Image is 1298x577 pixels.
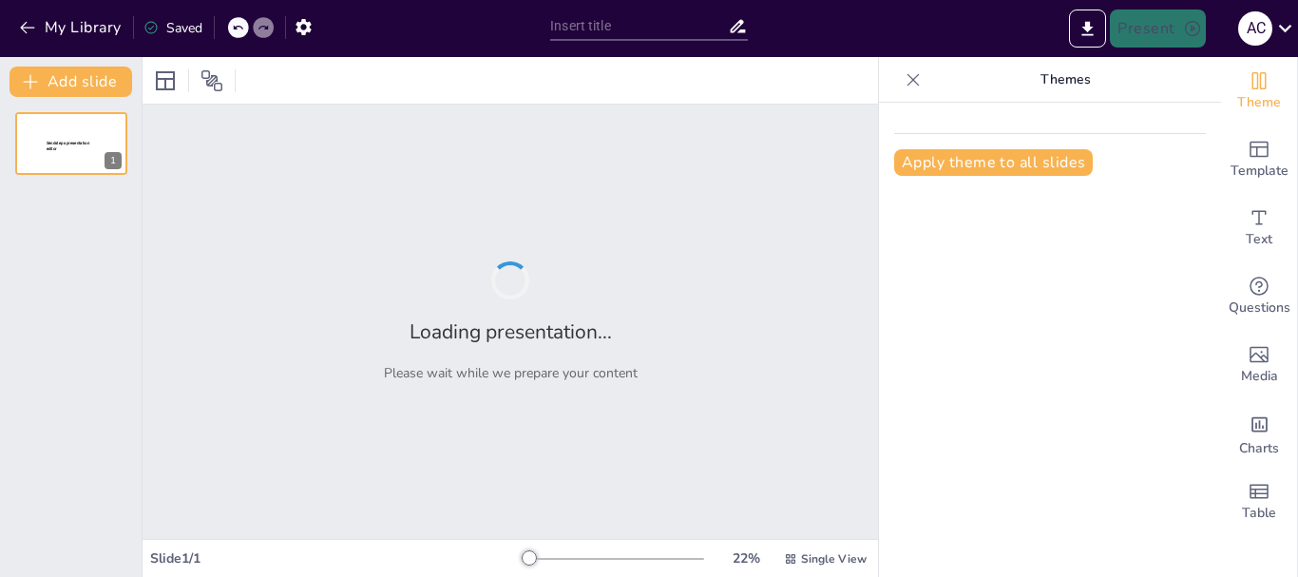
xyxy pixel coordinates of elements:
[200,69,223,92] span: Position
[723,549,769,567] div: 22 %
[105,152,122,169] div: 1
[150,66,181,96] div: Layout
[1238,11,1272,46] div: A c
[1237,92,1281,113] span: Theme
[1221,331,1297,399] div: Add images, graphics, shapes or video
[801,551,867,567] span: Single View
[928,57,1202,103] p: Themes
[143,19,202,37] div: Saved
[1069,10,1106,48] button: Export to PowerPoint
[1110,10,1205,48] button: Present
[1221,125,1297,194] div: Add ready made slides
[1221,399,1297,468] div: Add charts and graphs
[1246,229,1272,250] span: Text
[1221,468,1297,536] div: Add a table
[1238,10,1272,48] button: A c
[1242,503,1276,524] span: Table
[1221,57,1297,125] div: Change the overall theme
[384,364,638,382] p: Please wait while we prepare your content
[894,149,1093,176] button: Apply theme to all slides
[1221,262,1297,331] div: Get real-time input from your audience
[550,12,728,40] input: Insert title
[15,112,127,175] div: 1
[150,549,522,567] div: Slide 1 / 1
[10,67,132,97] button: Add slide
[1231,161,1288,182] span: Template
[1229,298,1290,318] span: Questions
[47,141,89,151] span: Sendsteps presentation editor
[1221,194,1297,262] div: Add text boxes
[410,318,612,345] h2: Loading presentation...
[14,12,129,43] button: My Library
[1239,438,1279,459] span: Charts
[1241,366,1278,387] span: Media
